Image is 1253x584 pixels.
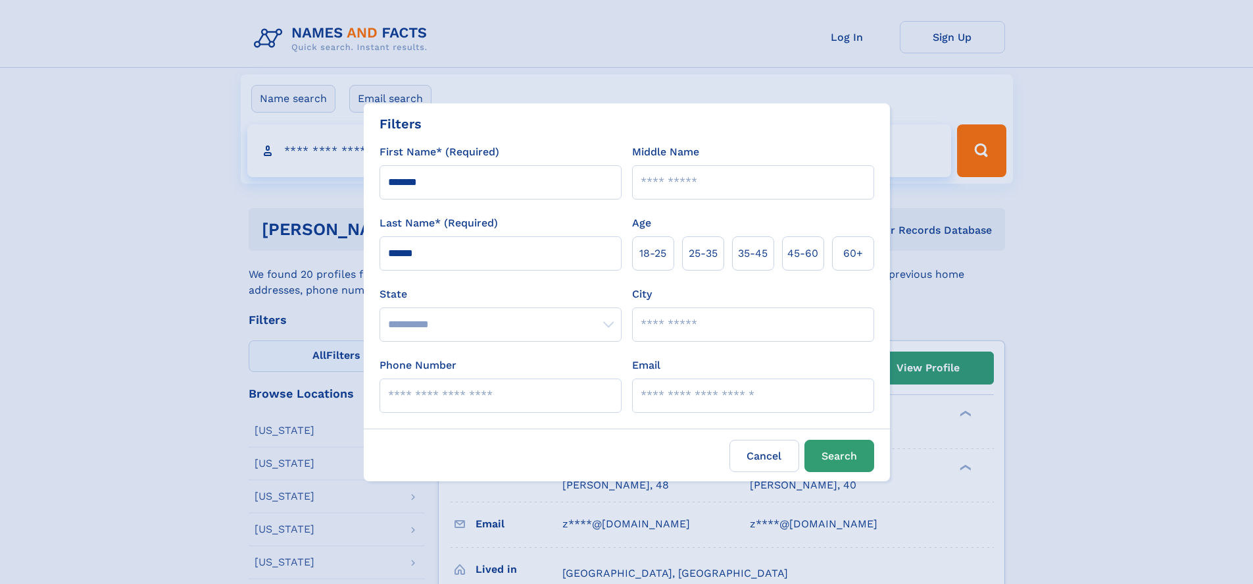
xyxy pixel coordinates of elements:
[843,246,863,261] span: 60+
[380,144,499,160] label: First Name* (Required)
[787,246,818,261] span: 45‑60
[632,144,699,160] label: Middle Name
[632,215,651,231] label: Age
[380,215,498,231] label: Last Name* (Required)
[380,358,456,373] label: Phone Number
[380,114,422,134] div: Filters
[380,286,622,302] label: State
[632,358,660,373] label: Email
[689,246,718,261] span: 25‑35
[804,440,874,472] button: Search
[729,440,799,472] label: Cancel
[639,246,666,261] span: 18‑25
[632,286,652,302] label: City
[738,246,768,261] span: 35‑45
